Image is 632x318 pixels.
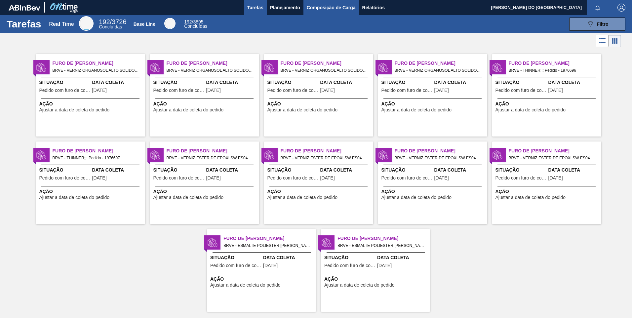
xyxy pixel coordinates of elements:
span: Pedido com furo de coleta [153,88,205,93]
span: Furo de Coleta [167,147,259,154]
span: Ajustar a data de coleta do pedido [381,195,452,200]
span: Pedido com furo de coleta [381,88,433,93]
span: Ação [267,188,372,195]
span: Furo de Coleta [53,60,145,67]
span: Ajustar a data de coleta do pedido [495,107,566,112]
span: Data Coleta [92,167,143,174]
button: Filtro [569,18,625,31]
span: Furo de Coleta [395,147,487,154]
span: Ajustar a data de coleta do pedido [495,195,566,200]
img: Logout [617,4,625,12]
div: Real Time [49,21,74,27]
span: Ação [495,188,600,195]
span: Furo de Coleta [395,60,487,67]
span: 29/07/2025 [548,176,563,180]
img: status [493,150,502,160]
span: 11/07/2025 [206,176,221,180]
img: status [150,62,160,72]
span: Ação [381,100,486,107]
span: BRVE - VERNIZ ESTER DE EPOXI SW ES045MA Pedido - 1983373 [167,154,254,162]
span: Pedido com furo de coleta [153,176,205,180]
span: Pedido com furo de coleta [39,176,91,180]
span: Pedido com furo de coleta [495,88,547,93]
span: Ação [324,276,428,283]
span: Ação [495,100,600,107]
span: Ajustar a data de coleta do pedido [267,107,338,112]
span: Data Coleta [263,254,314,261]
img: status [36,150,46,160]
h1: Tarefas [7,20,41,28]
span: 09/07/2025 [263,263,278,268]
span: Furo de Coleta [53,147,145,154]
span: Ajustar a data de coleta do pedido [324,283,395,288]
span: Ação [39,100,143,107]
span: Furo de Coleta [509,147,601,154]
span: Furo de Coleta [509,60,601,67]
span: Data Coleta [320,167,372,174]
span: 05/08/2025 [92,176,107,180]
span: Pedido com furo de coleta [381,176,433,180]
div: Real Time [99,19,126,29]
span: Composição de Carga [307,4,356,12]
span: Pedido com furo de coleta [210,263,261,268]
span: Concluídas [184,23,207,29]
span: Planejamento [270,4,300,12]
img: status [208,238,217,248]
div: Real Time [79,16,94,31]
span: Situação [153,167,205,174]
span: 05/08/2025 [377,263,392,268]
span: Situação [267,167,319,174]
img: status [264,150,274,160]
span: Data Coleta [320,79,372,86]
span: Situação [324,254,375,261]
span: Relatórios [362,4,385,12]
span: Ajustar a data de coleta do pedido [153,195,224,200]
span: Ação [210,276,314,283]
span: 192 [184,19,192,24]
span: Furo de Coleta [281,147,373,154]
span: Ajustar a data de coleta do pedido [153,107,224,112]
span: Situação [381,79,433,86]
span: Data Coleta [377,254,428,261]
span: Situação [210,254,261,261]
span: Data Coleta [548,79,600,86]
span: Ação [267,100,372,107]
span: Situação [495,167,547,174]
span: Ação [153,100,257,107]
span: BRVE - ESMALTE POLIESTER BRANCO SW VES4210 Pedido - 1976698 [337,242,425,249]
span: 29/07/2025 [434,88,449,93]
span: Situação [381,167,433,174]
span: BRVE - VERNIZ ORGANOSOL ALTO SOLIDOS VALSPAR Pedido - 1976685 [53,67,140,74]
span: 192 [99,18,110,25]
span: Ajustar a data de coleta do pedido [267,195,338,200]
img: status [378,150,388,160]
span: BRVE - VERNIZ ESTER DE EPOXI SW ES045MA Pedido - 1976694 [395,154,482,162]
span: BRVE - VERNIZ ESTER DE EPOXI SW ES045MA Pedido - 1982346 [509,154,596,162]
span: 06/08/2025 [206,88,221,93]
span: BRVE - VERNIZ ORGANOSOL ALTO SOLIDOS VALSPAR Pedido - 1976688 [281,67,368,74]
img: TNhmsLtSVTkK8tSr43FrP2fwEKptu5GPRR3wAAAABJRU5ErkJggg== [9,5,40,11]
div: Base Line [164,18,176,29]
span: Furo de Coleta [167,60,259,67]
span: Data Coleta [434,167,486,174]
span: Situação [153,79,205,86]
div: Base Line [184,20,207,28]
span: Pedido com furo de coleta [39,88,91,93]
span: 04/08/2025 [434,176,449,180]
span: Ação [381,188,486,195]
span: BRVE - VERNIZ ORGANOSOL ALTO SOLIDOS VALSPAR Pedido - 1976690 [395,67,482,74]
span: Pedido com furo de coleta [267,176,319,180]
span: Situação [267,79,319,86]
span: Data Coleta [206,167,257,174]
span: BRVE - ESMALTE POLIESTER BRANCO SW VES4210 Pedido - 1976691 [223,242,311,249]
span: Data Coleta [92,79,143,86]
span: Ação [39,188,143,195]
span: Data Coleta [434,79,486,86]
img: status [493,62,502,72]
span: Situação [39,79,91,86]
span: Pedido com furo de coleta [495,176,547,180]
span: Ajustar a data de coleta do pedido [39,195,110,200]
span: Ajustar a data de coleta do pedido [39,107,110,112]
span: Pedido com furo de coleta [267,88,319,93]
span: BRVE - VERNIZ ORGANOSOL ALTO SOLIDOS VALSPAR Pedido - 1976687 [167,67,254,74]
